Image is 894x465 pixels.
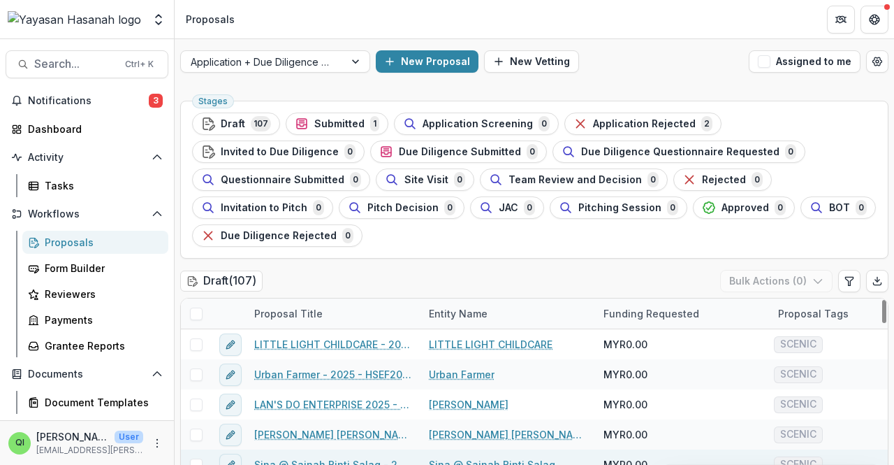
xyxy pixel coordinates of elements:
span: Approved [721,202,769,214]
span: 0 [524,200,535,215]
div: Payments [45,313,157,327]
a: Payments [22,308,168,331]
span: Activity [28,152,146,164]
span: Invitation to Pitch [221,202,307,214]
div: Proposal Title [246,299,420,329]
span: MYR0.00 [603,337,647,352]
span: Application Rejected [593,118,696,130]
span: 2 [701,116,712,131]
a: Urban Farmer - 2025 - HSEF2025 - SCENIC [254,367,412,382]
span: MYR0.00 [603,427,647,442]
a: LITTLE LIGHT CHILDCARE - 2025 - HSEF2025 - SCENIC [254,337,412,352]
span: Documents [28,369,146,380]
span: 0 [344,144,356,159]
p: User [115,431,143,443]
div: Qistina Izahan [15,438,24,448]
button: Rejected0 [673,169,772,191]
button: Approved0 [693,196,795,219]
button: Export table data [866,270,888,292]
span: 0 [785,144,796,159]
span: Stages [198,96,228,106]
span: 3 [149,94,163,108]
div: Form Builder [45,261,157,276]
button: Draft107 [192,113,280,135]
button: Invitation to Pitch0 [192,196,333,219]
span: 0 [856,200,867,215]
button: Due Diligence Rejected0 [192,224,362,247]
a: [PERSON_NAME] [429,397,508,412]
button: edit [219,334,242,356]
button: New Proposal [376,50,478,73]
span: BOT [829,202,850,214]
button: Team Review and Decision0 [480,169,668,191]
a: LAN'S DO ENTERPRISE 2025 - HSEF2025 - SCENIC [254,397,412,412]
div: Proposals [45,235,157,250]
span: Due Diligence Submitted [399,146,521,158]
button: edit [219,424,242,446]
span: Pitching Session [578,202,661,214]
div: Document Templates [45,395,157,410]
h2: Draft ( 107 ) [180,271,263,291]
button: Open entity switcher [149,6,168,34]
a: [PERSON_NAME] [PERSON_NAME] - 2025 - HSEF2025 - SCENIC [254,427,412,442]
button: Open table manager [866,50,888,73]
button: Questionnaire Submitted0 [192,169,370,191]
button: BOT0 [800,196,876,219]
a: LITTLE LIGHT CHILDCARE [429,337,552,352]
span: Invited to Due Diligence [221,146,339,158]
button: Open Activity [6,146,168,169]
a: Grantee Reports [22,334,168,357]
div: Entity Name [420,299,595,329]
span: Search... [34,57,117,71]
button: Submitted1 [286,113,388,135]
div: Reviewers [45,287,157,301]
span: Due Diligence Rejected [221,230,337,242]
button: Assigned to me [749,50,860,73]
button: Due Diligence Submitted0 [370,141,547,163]
span: Submitted [314,118,365,130]
span: 0 [647,172,659,187]
div: Funding Requested [595,299,770,329]
span: 0 [527,144,538,159]
span: 0 [454,172,465,187]
button: Pitch Decision0 [339,196,464,219]
button: Partners [827,6,855,34]
button: JAC0 [470,196,544,219]
div: Tasks [45,178,157,193]
span: Workflows [28,208,146,220]
span: 0 [752,172,763,187]
a: Document Templates [22,391,168,414]
button: Site Visit0 [376,169,474,191]
span: Site Visit [404,174,448,186]
button: Open Documents [6,363,168,385]
div: Proposals [186,12,235,27]
span: 0 [313,200,324,215]
span: Team Review and Decision [508,174,642,186]
button: Pitching Session0 [550,196,687,219]
span: 0 [538,116,550,131]
span: 0 [775,200,786,215]
button: edit [219,394,242,416]
div: Proposal Tags [770,306,857,321]
span: Questionnaire Submitted [221,174,344,186]
div: Ctrl + K [122,57,156,72]
button: Edit table settings [838,270,860,292]
span: 107 [251,116,271,131]
p: [PERSON_NAME] [36,429,109,444]
span: 0 [667,200,678,215]
div: Proposal Title [246,306,331,321]
button: Bulk Actions (0) [720,270,833,292]
a: Form Builder [22,257,168,280]
button: More [149,435,166,452]
span: 0 [342,228,353,243]
span: Application Screening [423,118,533,130]
span: 0 [444,200,455,215]
span: Due Diligence Questionnaire Requested [581,146,779,158]
button: New Vetting [484,50,579,73]
a: Tasks [22,174,168,197]
div: Dashboard [28,122,157,136]
div: Entity Name [420,306,496,321]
